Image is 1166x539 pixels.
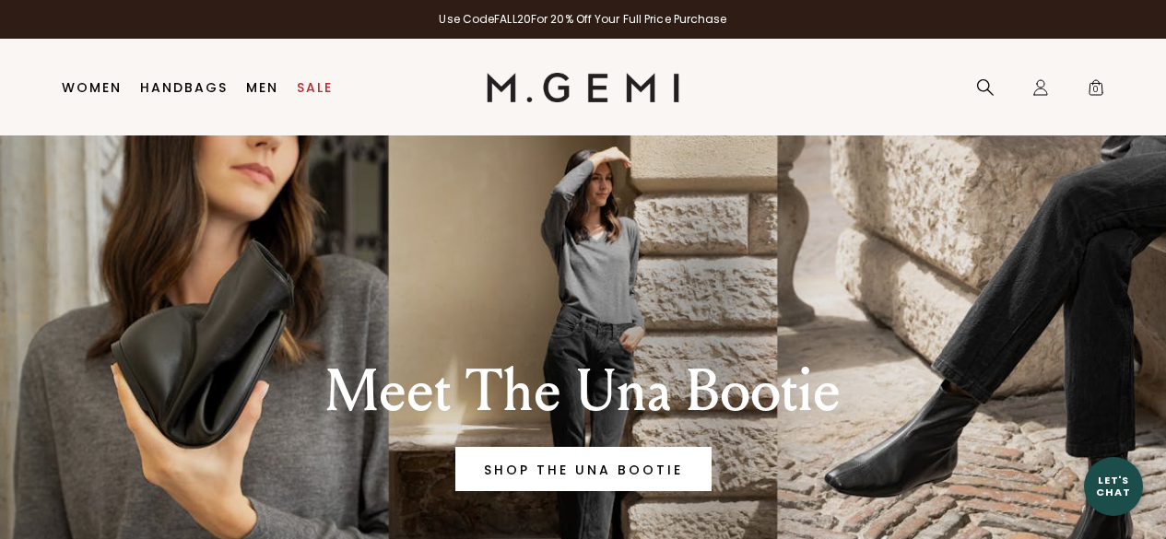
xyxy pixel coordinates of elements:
[487,73,679,102] img: M.Gemi
[494,11,531,27] strong: FALL20
[455,447,712,491] a: Banner primary button
[241,358,925,425] div: Meet The Una Bootie
[297,80,333,95] a: Sale
[62,80,122,95] a: Women
[140,80,228,95] a: Handbags
[246,80,278,95] a: Men
[1084,475,1143,498] div: Let's Chat
[1087,82,1105,100] span: 0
